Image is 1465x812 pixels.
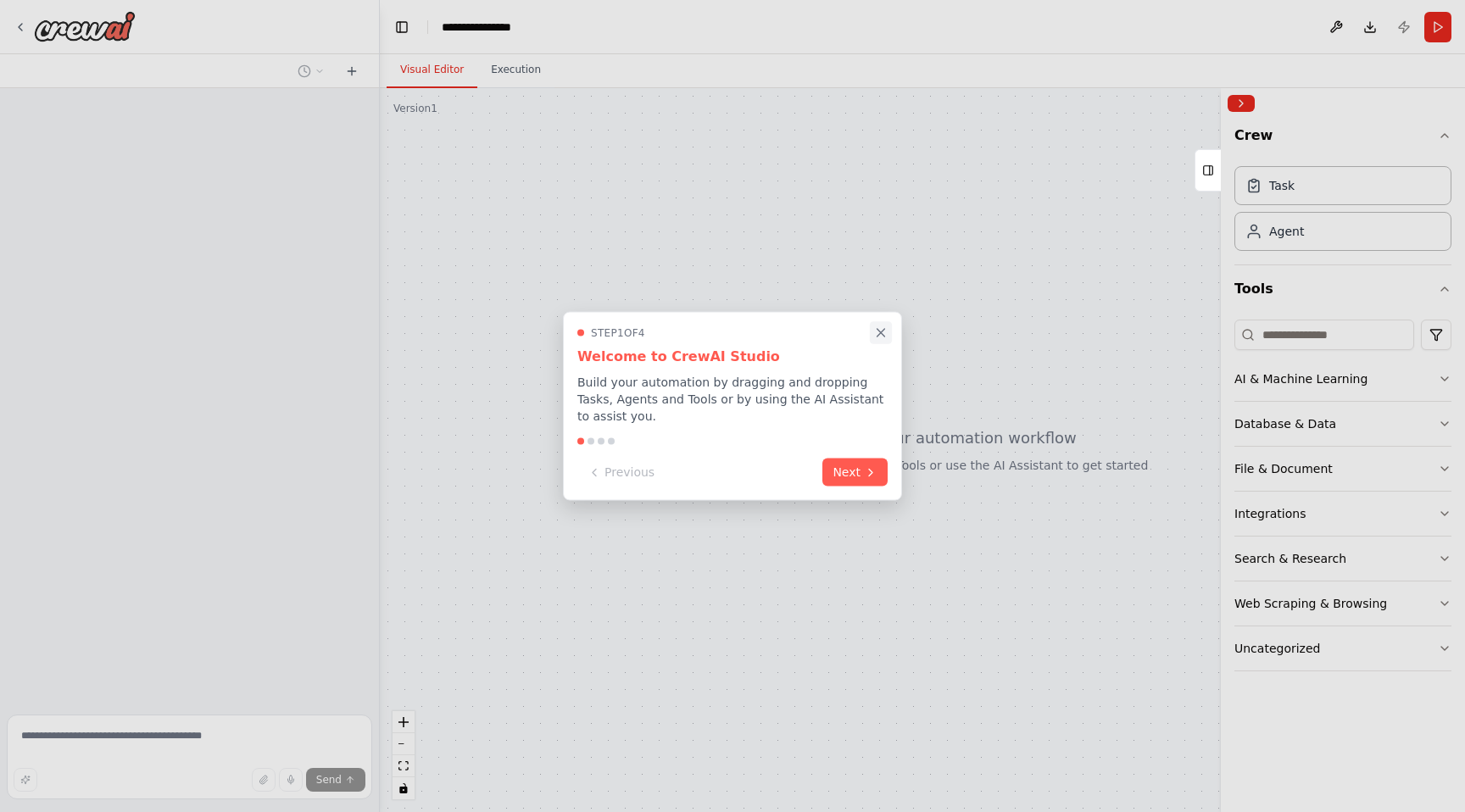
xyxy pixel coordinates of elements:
p: Build your automation by dragging and dropping Tasks, Agents and Tools or by using the AI Assista... [577,374,888,425]
button: Previous [577,459,665,487]
h3: Welcome to CrewAI Studio [577,347,888,367]
span: Step 1 of 4 [591,326,645,340]
button: Hide left sidebar [390,15,414,39]
button: Close walkthrough [870,321,892,343]
button: Next [822,459,888,487]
